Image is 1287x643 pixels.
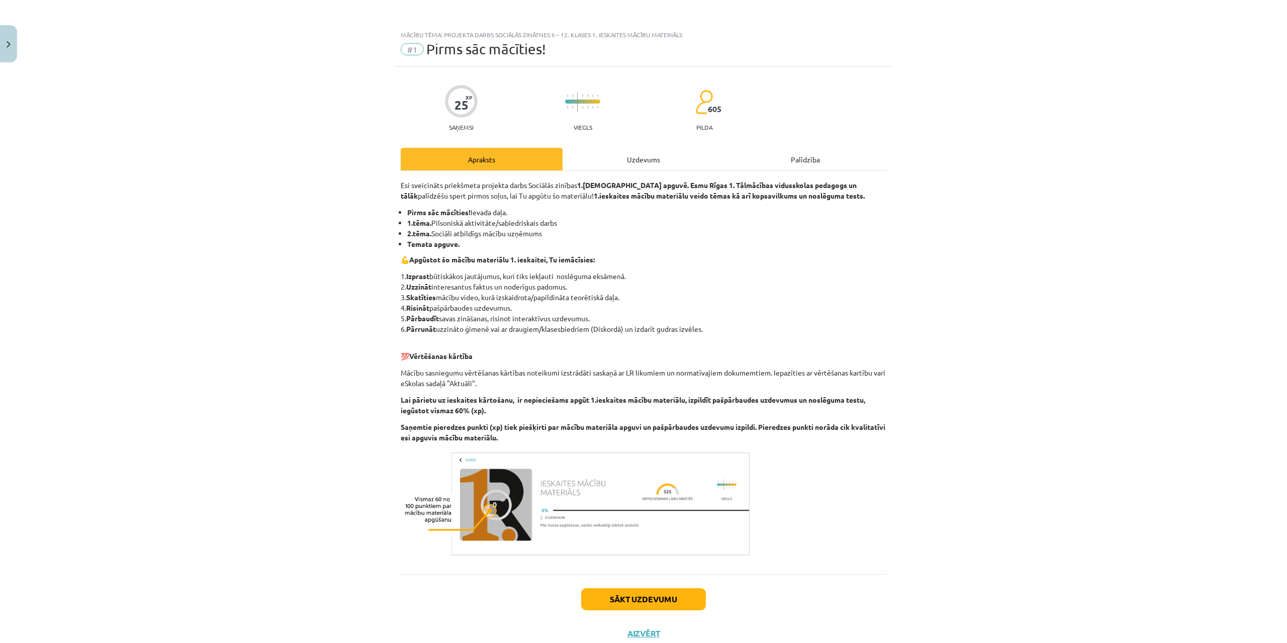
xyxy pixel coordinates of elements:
img: icon-short-line-57e1e144782c952c97e751825c79c345078a6d821885a25fce030b3d8c18986b.svg [567,95,568,97]
img: icon-close-lesson-0947bae3869378f0d4975bcd49f059093ad1ed9edebbc8119c70593378902aed.svg [7,41,11,48]
img: icon-short-line-57e1e144782c952c97e751825c79c345078a6d821885a25fce030b3d8c18986b.svg [582,95,583,97]
span: 605 [708,105,721,114]
li: Pilsoniskā aktivitāte/sabiedriskais darbs [407,218,886,228]
b: 2.tēma. [407,229,431,238]
b: Temata apguve. [407,239,459,248]
button: Aizvērt [624,628,663,638]
b: Apgūstot šo mācību materiālu 1. ieskaitei, Tu iemācīsies: [409,255,595,264]
p: pilda [696,124,712,131]
p: 1. būtiskākos jautājumus, kuri tiks iekļauti noslēguma eksāmenā. 2. interesantus faktus un noderī... [401,271,886,334]
p: Esi sveicināts priekšmeta projekta darbs Sociālās zinības palīdzēšu spert pirmos soļus, lai Tu ap... [401,180,886,201]
img: icon-short-line-57e1e144782c952c97e751825c79c345078a6d821885a25fce030b3d8c18986b.svg [587,95,588,97]
p: Mācību sasniegumu vērtēšanas kārtības noteikumi izstrādāti saskaņā ar LR likumiem un normatīvajie... [401,368,886,389]
p: 💯 [401,340,886,361]
img: icon-short-line-57e1e144782c952c97e751825c79c345078a6d821885a25fce030b3d8c18986b.svg [582,106,583,109]
b: 1.tēma. [407,218,431,227]
div: Apraksts [401,148,563,170]
img: icon-short-line-57e1e144782c952c97e751825c79c345078a6d821885a25fce030b3d8c18986b.svg [592,95,593,97]
b: Risināt [406,303,429,312]
b: Vērtēšanas kārtība [409,351,473,360]
button: Sākt uzdevumu [581,588,706,610]
img: icon-short-line-57e1e144782c952c97e751825c79c345078a6d821885a25fce030b3d8c18986b.svg [597,95,598,97]
img: icon-short-line-57e1e144782c952c97e751825c79c345078a6d821885a25fce030b3d8c18986b.svg [587,106,588,109]
div: Palīdzība [724,148,886,170]
b: Pirms sāc mācīties! [407,208,471,217]
img: icon-short-line-57e1e144782c952c97e751825c79c345078a6d821885a25fce030b3d8c18986b.svg [572,106,573,109]
b: Lai pārietu uz ieskaites kārtošanu, ir nepieciešams apgūt 1.ieskaites mācību materiālu, izpildīt ... [401,395,865,415]
img: icon-long-line-d9ea69661e0d244f92f715978eff75569469978d946b2353a9bb055b3ed8787d.svg [577,92,578,112]
img: icon-short-line-57e1e144782c952c97e751825c79c345078a6d821885a25fce030b3d8c18986b.svg [572,95,573,97]
b: Skatīties [406,293,436,302]
b: Saņemtie pieredzes punkti (xp) tiek piešķirti par mācību materiāla apguvi un pašpārbaudes uzdevum... [401,422,885,442]
div: Mācību tēma: Projekta darbs sociālās zinātnes ii – 12. klases 1. ieskaites mācību materiāls [401,31,886,38]
img: icon-short-line-57e1e144782c952c97e751825c79c345078a6d821885a25fce030b3d8c18986b.svg [567,106,568,109]
img: icon-short-line-57e1e144782c952c97e751825c79c345078a6d821885a25fce030b3d8c18986b.svg [597,106,598,109]
span: Pirms sāc mācīties! [426,41,546,57]
strong: 1.[DEMOGRAPHIC_DATA] apguvē. Esmu Rīgas 1. Tālmācības vidusskolas pedagogs un tālāk [401,180,857,200]
div: Uzdevums [563,148,724,170]
b: Izprast [406,271,429,281]
strong: 1.ieskaites mācību materiālu veido tēmas kā arī kopsavilkums un noslēguma tests. [594,191,865,200]
b: Uzzināt [406,282,431,291]
img: students-c634bb4e5e11cddfef0936a35e636f08e4e9abd3cc4e673bd6f9a4125e45ecb1.svg [695,89,713,115]
li: Sociāli atbildīgs mācību uzņēmums [407,228,886,239]
p: 💪 [401,254,886,265]
b: Pārbaudīt [406,314,439,323]
span: #1 [401,43,424,55]
p: Saņemsi [445,124,478,131]
li: Ievada daļa. [407,207,886,218]
span: XP [466,95,472,100]
p: Viegls [574,124,592,131]
img: icon-short-line-57e1e144782c952c97e751825c79c345078a6d821885a25fce030b3d8c18986b.svg [592,106,593,109]
div: 25 [454,98,469,112]
b: Pārrunāt [406,324,436,333]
